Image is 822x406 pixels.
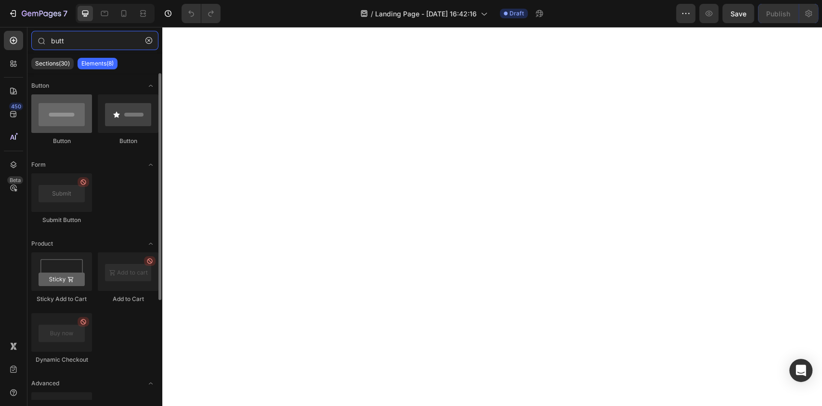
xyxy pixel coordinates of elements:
[162,27,822,406] iframe: Design area
[98,137,158,145] div: Button
[143,157,158,172] span: Toggle open
[731,10,746,18] span: Save
[31,31,158,50] input: Search Sections & Elements
[766,9,790,19] div: Publish
[31,160,46,169] span: Form
[758,4,798,23] button: Publish
[31,355,92,364] div: Dynamic Checkout
[4,4,72,23] button: 7
[31,81,49,90] span: Button
[63,8,67,19] p: 7
[98,295,158,303] div: Add to Cart
[31,295,92,303] div: Sticky Add to Cart
[722,4,754,23] button: Save
[182,4,221,23] div: Undo/Redo
[31,216,92,224] div: Submit Button
[9,103,23,110] div: 450
[35,60,70,67] p: Sections(30)
[371,9,373,19] span: /
[7,176,23,184] div: Beta
[509,9,524,18] span: Draft
[31,379,59,388] span: Advanced
[143,78,158,93] span: Toggle open
[143,376,158,391] span: Toggle open
[375,9,477,19] span: Landing Page - [DATE] 16:42:16
[789,359,812,382] div: Open Intercom Messenger
[31,239,53,248] span: Product
[81,60,114,67] p: Elements(8)
[31,137,92,145] div: Button
[143,236,158,251] span: Toggle open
